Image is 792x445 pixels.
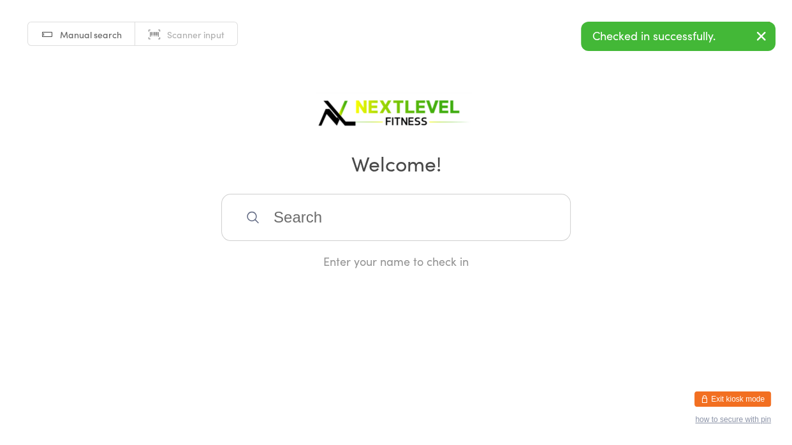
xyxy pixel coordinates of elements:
span: Scanner input [167,28,224,41]
img: Next Level Fitness [316,89,476,131]
div: Enter your name to check in [221,253,571,269]
button: Exit kiosk mode [694,391,771,407]
button: how to secure with pin [695,415,771,424]
div: Checked in successfully. [581,22,775,51]
h2: Welcome! [13,149,779,177]
input: Search [221,194,571,241]
span: Manual search [60,28,122,41]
